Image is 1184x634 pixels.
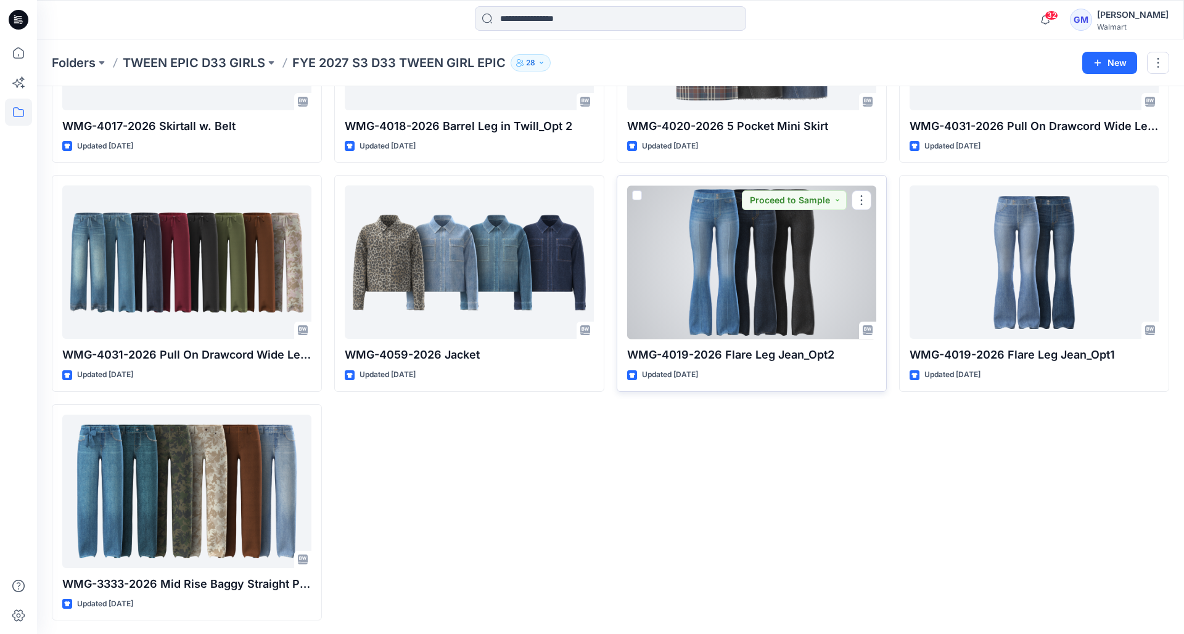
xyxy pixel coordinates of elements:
button: 28 [511,54,551,71]
div: [PERSON_NAME] [1097,7,1169,22]
button: New [1082,52,1137,74]
p: FYE 2027 S3 D33 TWEEN GIRL EPIC [292,54,506,71]
a: WMG-4019-2026 Flare Leg Jean_Opt1 [910,185,1159,339]
p: 28 [526,56,535,70]
p: Updated [DATE] [924,368,980,381]
a: Folders [52,54,96,71]
p: WMG-3333-2026 Mid Rise Baggy Straight Pant [62,575,311,593]
p: WMG-4031-2026 Pull On Drawcord Wide Leg_Opt3_Cost Opt [910,118,1159,135]
a: WMG-4019-2026 Flare Leg Jean_Opt2 [627,185,876,339]
a: WMG-3333-2026 Mid Rise Baggy Straight Pant [62,415,311,568]
a: WMG-4059-2026 Jacket [345,185,594,339]
p: Updated [DATE] [642,368,698,381]
p: WMG-4019-2026 Flare Leg Jean_Opt2 [627,346,876,364]
p: Updated [DATE] [77,598,133,611]
p: Updated [DATE] [77,140,133,153]
div: GM [1070,9,1092,31]
p: WMG-4019-2026 Flare Leg Jean_Opt1 [910,346,1159,364]
p: Updated [DATE] [924,140,980,153]
p: WMG-4017-2026 Skirtall w. Belt [62,118,311,135]
p: WMG-4020-2026 5 Pocket Mini Skirt [627,118,876,135]
p: Updated [DATE] [360,368,416,381]
p: WMG-4031-2026 Pull On Drawcord Wide Leg_Opt3 [62,346,311,364]
p: Updated [DATE] [642,140,698,153]
a: TWEEN EPIC D33 GIRLS [123,54,265,71]
p: Updated [DATE] [360,140,416,153]
span: 32 [1045,10,1058,20]
p: WMG-4059-2026 Jacket [345,346,594,364]
div: Walmart [1097,22,1169,31]
p: Updated [DATE] [77,368,133,381]
p: WMG-4018-2026 Barrel Leg in Twill_Opt 2 [345,118,594,135]
a: WMG-4031-2026 Pull On Drawcord Wide Leg_Opt3 [62,185,311,339]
